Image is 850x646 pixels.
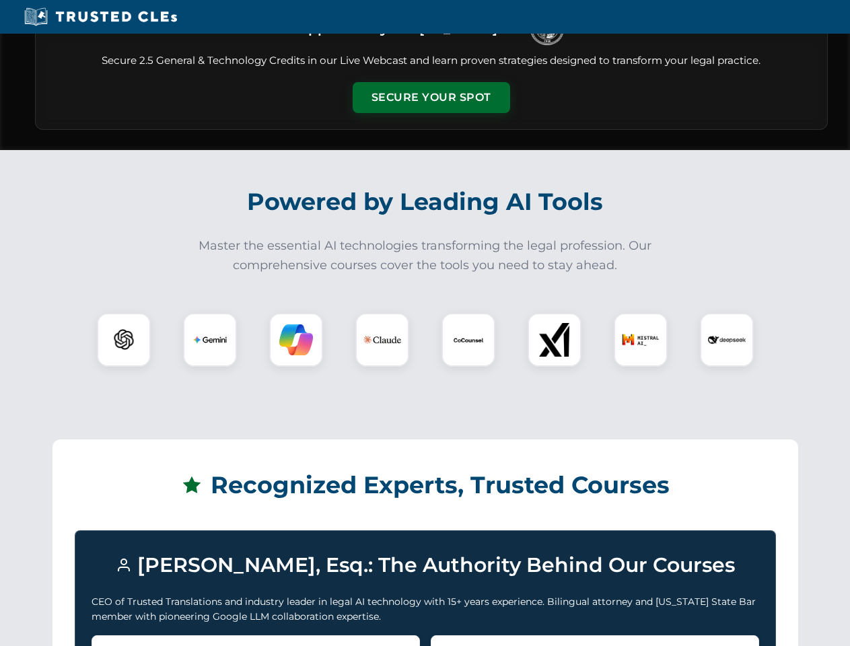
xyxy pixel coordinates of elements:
[183,313,237,367] div: Gemini
[97,313,151,367] div: ChatGPT
[279,323,313,357] img: Copilot Logo
[355,313,409,367] div: Claude
[353,82,510,113] button: Secure Your Spot
[92,594,759,624] p: CEO of Trusted Translations and industry leader in legal AI technology with 15+ years experience....
[528,313,581,367] div: xAI
[614,313,668,367] div: Mistral AI
[20,7,181,27] img: Trusted CLEs
[622,321,660,359] img: Mistral AI Logo
[190,236,661,275] p: Master the essential AI technologies transforming the legal profession. Our comprehensive courses...
[104,320,143,359] img: ChatGPT Logo
[193,323,227,357] img: Gemini Logo
[452,323,485,357] img: CoCounsel Logo
[363,321,401,359] img: Claude Logo
[75,462,776,509] h2: Recognized Experts, Trusted Courses
[92,547,759,583] h3: [PERSON_NAME], Esq.: The Authority Behind Our Courses
[538,323,571,357] img: xAI Logo
[441,313,495,367] div: CoCounsel
[708,321,746,359] img: DeepSeek Logo
[700,313,754,367] div: DeepSeek
[52,53,811,69] p: Secure 2.5 General & Technology Credits in our Live Webcast and learn proven strategies designed ...
[269,313,323,367] div: Copilot
[52,178,798,225] h2: Powered by Leading AI Tools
